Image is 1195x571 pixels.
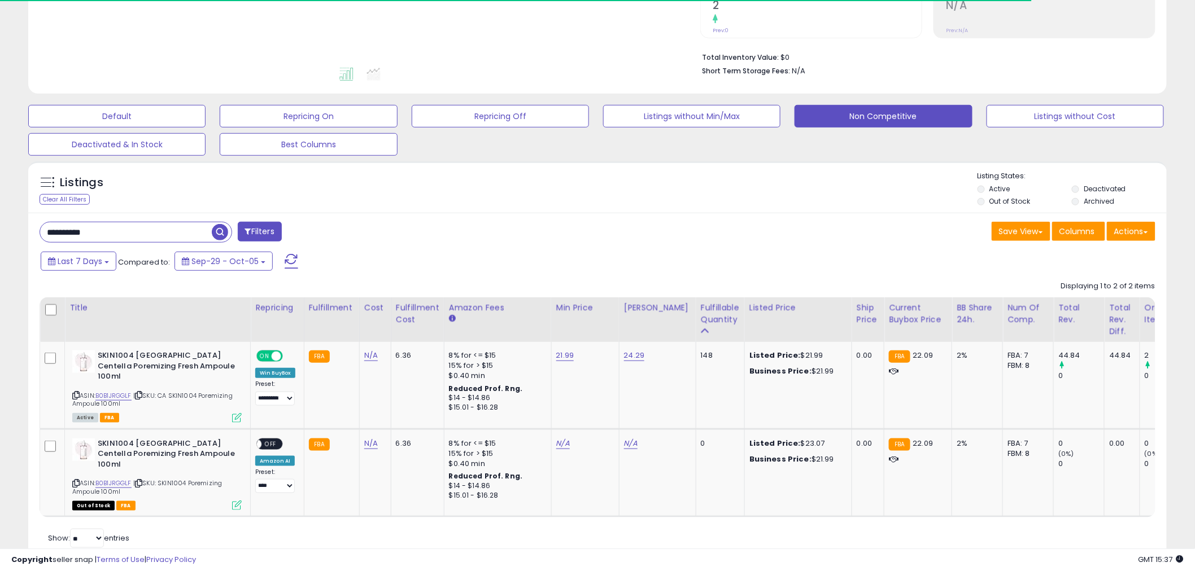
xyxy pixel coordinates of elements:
[1008,438,1045,449] div: FBA: 7
[60,175,103,191] h5: Listings
[72,413,98,423] span: All listings currently available for purchase on Amazon
[396,350,435,361] div: 6.36
[992,222,1050,241] button: Save View
[1058,438,1104,449] div: 0
[11,555,196,565] div: seller snap | |
[364,438,378,449] a: N/A
[556,302,614,314] div: Min Price
[1145,371,1190,381] div: 0
[449,361,543,371] div: 15% for > $15
[749,438,801,449] b: Listed Price:
[1058,459,1104,469] div: 0
[281,352,299,361] span: OFF
[889,302,947,326] div: Current Buybox Price
[1084,184,1126,194] label: Deactivated
[449,384,523,393] b: Reduced Prof. Rng.
[957,350,994,361] div: 2%
[702,66,790,76] b: Short Term Storage Fees:
[713,27,729,34] small: Prev: 0
[72,478,222,495] span: | SKU: SKIN1004 Poremizing Ampoule 100ml
[255,380,295,406] div: Preset:
[28,133,206,156] button: Deactivated & In Stock
[364,302,386,314] div: Cost
[889,350,910,363] small: FBA
[72,350,242,421] div: ASIN:
[1109,302,1135,337] div: Total Rev. Diff.
[624,302,691,314] div: [PERSON_NAME]
[309,302,355,314] div: Fulfillment
[449,438,543,449] div: 8% for <= $15
[624,350,645,361] a: 24.29
[41,252,116,271] button: Last 7 Days
[118,257,170,267] span: Compared to:
[749,454,812,464] b: Business Price:
[449,491,543,500] div: $15.01 - $16.28
[258,352,272,361] span: ON
[749,438,843,449] div: $23.07
[1145,302,1186,326] div: Ordered Items
[116,501,136,511] span: FBA
[989,196,1031,206] label: Out of Stock
[749,302,847,314] div: Listed Price
[1109,350,1131,361] div: 44.84
[1008,361,1045,371] div: FBM: 8
[412,105,589,128] button: Repricing Off
[702,52,779,62] b: Total Inventory Value:
[749,350,843,361] div: $21.99
[98,350,235,385] b: SKIN1004 [GEOGRAPHIC_DATA] Centella Poremizing Fresh Ampoule 100ml
[701,302,740,326] div: Fulfillable Quantity
[220,105,397,128] button: Repricing On
[28,105,206,128] button: Default
[978,171,1167,182] p: Listing States:
[72,438,95,461] img: 31OSpbTdK5L._SL40_.jpg
[309,350,330,363] small: FBA
[857,302,879,326] div: Ship Price
[72,350,95,373] img: 31OSpbTdK5L._SL40_.jpg
[69,302,246,314] div: Title
[701,350,736,361] div: 148
[449,449,543,459] div: 15% for > $15
[449,459,543,469] div: $0.40 min
[1058,302,1100,326] div: Total Rev.
[556,350,574,361] a: 21.99
[95,391,132,401] a: B0B1JRGGLF
[40,194,90,205] div: Clear All Filters
[238,222,282,241] button: Filters
[261,439,280,449] span: OFF
[95,478,132,488] a: B0B1JRGGLF
[1139,554,1184,565] span: 2025-10-13 15:37 GMT
[72,391,233,408] span: | SKU: CA SKIN1004 Poremizing Ampoule 100ml
[1058,449,1074,458] small: (0%)
[957,302,998,326] div: BB Share 24h.
[749,350,801,361] b: Listed Price:
[957,438,994,449] div: 2%
[1058,371,1104,381] div: 0
[309,438,330,451] small: FBA
[1145,459,1190,469] div: 0
[72,438,242,509] div: ASIN:
[98,438,235,473] b: SKIN1004 [GEOGRAPHIC_DATA] Centella Poremizing Fresh Ampoule 100ml
[749,454,843,464] div: $21.99
[857,438,875,449] div: 0.00
[146,554,196,565] a: Privacy Policy
[449,403,543,412] div: $15.01 - $16.28
[191,256,259,267] span: Sep-29 - Oct-05
[449,350,543,361] div: 8% for <= $15
[749,366,812,376] b: Business Price:
[1061,281,1155,292] div: Displaying 1 to 2 of 2 items
[795,105,972,128] button: Non Competitive
[946,27,968,34] small: Prev: N/A
[1058,350,1104,361] div: 44.84
[1107,222,1155,241] button: Actions
[255,468,295,494] div: Preset:
[1145,438,1190,449] div: 0
[449,393,543,403] div: $14 - $14.86
[255,302,299,314] div: Repricing
[913,350,934,361] span: 22.09
[175,252,273,271] button: Sep-29 - Oct-05
[449,471,523,481] b: Reduced Prof. Rng.
[48,533,129,543] span: Show: entries
[701,438,736,449] div: 0
[603,105,780,128] button: Listings without Min/Max
[364,350,378,361] a: N/A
